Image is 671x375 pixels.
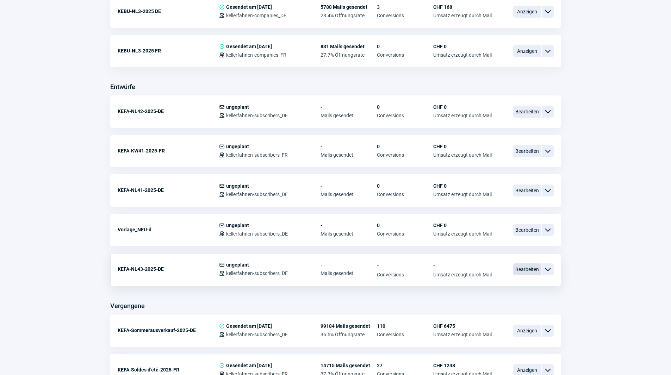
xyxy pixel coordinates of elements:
[321,13,377,18] span: 28.4% Öffnungsrate
[377,192,433,197] span: Conversions
[321,144,377,149] span: -
[513,263,541,275] span: Bearbeiten
[226,363,272,368] span: Gesendet am [DATE]
[321,113,377,118] span: Mails gesendet
[377,113,433,118] span: Conversions
[118,144,219,158] div: KEFA-KW41-2025-FR
[226,52,286,58] span: kellerfahnen-companies_FR
[321,363,377,368] span: 14715 Mails gesendet
[377,231,433,237] span: Conversions
[433,183,492,189] span: CHF 0
[118,104,219,118] div: KEFA-NL42-2025-DE
[110,81,135,93] h3: Entwürfe
[321,104,377,110] span: -
[118,323,219,337] div: KEFA-Sommerausverkauf-2025-DE
[377,44,433,49] span: 0
[321,262,377,268] span: -
[513,145,541,157] span: Bearbeiten
[377,223,433,228] span: 0
[321,152,377,158] span: Mails gesendet
[118,183,219,197] div: KEFA-NL41-2025-DE
[226,152,288,158] span: kellerfahnen-subscribers_FR
[118,262,219,276] div: KEFA-NL43-2025-DE
[226,4,272,10] span: Gesendet am [DATE]
[377,104,433,110] span: 0
[513,6,541,18] span: Anzeigen
[433,272,492,277] span: Umsatz erzeugt durch Mail
[118,4,219,18] div: KEBU-NL3-2025 DE
[110,300,145,312] h3: Vergangene
[377,323,433,329] span: 110
[433,332,492,337] span: Umsatz erzeugt durch Mail
[226,270,288,276] span: kellerfahnen-subscribers_DE
[433,113,492,118] span: Umsatz erzeugt durch Mail
[321,323,377,329] span: 99184 Mails gesendet
[433,4,492,10] span: CHF 168
[377,13,433,18] span: Conversions
[321,231,377,237] span: Mails gesendet
[321,270,377,276] span: Mails gesendet
[226,323,272,329] span: Gesendet am [DATE]
[513,325,541,337] span: Anzeigen
[321,223,377,228] span: -
[513,185,541,196] span: Bearbeiten
[513,106,541,118] span: Bearbeiten
[377,183,433,189] span: 0
[226,104,249,110] span: ungeplant
[433,13,492,18] span: Umsatz erzeugt durch Mail
[377,144,433,149] span: 0
[377,4,433,10] span: 3
[433,104,492,110] span: CHF 0
[321,332,377,337] span: 36.5% Öffnungsrate
[433,144,492,149] span: CHF 0
[377,363,433,368] span: 27
[321,52,377,58] span: 27.7% Öffnungsrate
[433,223,492,228] span: CHF 0
[377,262,433,269] span: -
[118,223,219,237] div: Vorlage_NEU-d
[377,272,433,277] span: Conversions
[226,113,288,118] span: kellerfahnen-subscribers_DE
[433,262,492,269] span: -
[226,332,288,337] span: kellerfahnen-subscribers_DE
[321,183,377,189] span: -
[321,4,377,10] span: 5788 Mails gesendet
[433,231,492,237] span: Umsatz erzeugt durch Mail
[226,192,288,197] span: kellerfahnen-subscribers_DE
[433,44,492,49] span: CHF 0
[377,52,433,58] span: Conversions
[433,52,492,58] span: Umsatz erzeugt durch Mail
[377,332,433,337] span: Conversions
[513,45,541,57] span: Anzeigen
[433,323,492,329] span: CHF 6475
[433,192,492,197] span: Umsatz erzeugt durch Mail
[226,223,249,228] span: ungeplant
[226,13,286,18] span: kellerfahnen-companies_DE
[226,144,249,149] span: ungeplant
[226,262,249,268] span: ungeplant
[321,44,377,49] span: 831 Mails gesendet
[377,152,433,158] span: Conversions
[513,224,541,236] span: Bearbeiten
[118,44,219,58] div: KEBU-NL3-2025 FR
[433,152,492,158] span: Umsatz erzeugt durch Mail
[433,363,492,368] span: CHF 1248
[226,183,249,189] span: ungeplant
[226,231,288,237] span: kellerfahnen-subscribers_DE
[321,192,377,197] span: Mails gesendet
[226,44,272,49] span: Gesendet am [DATE]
